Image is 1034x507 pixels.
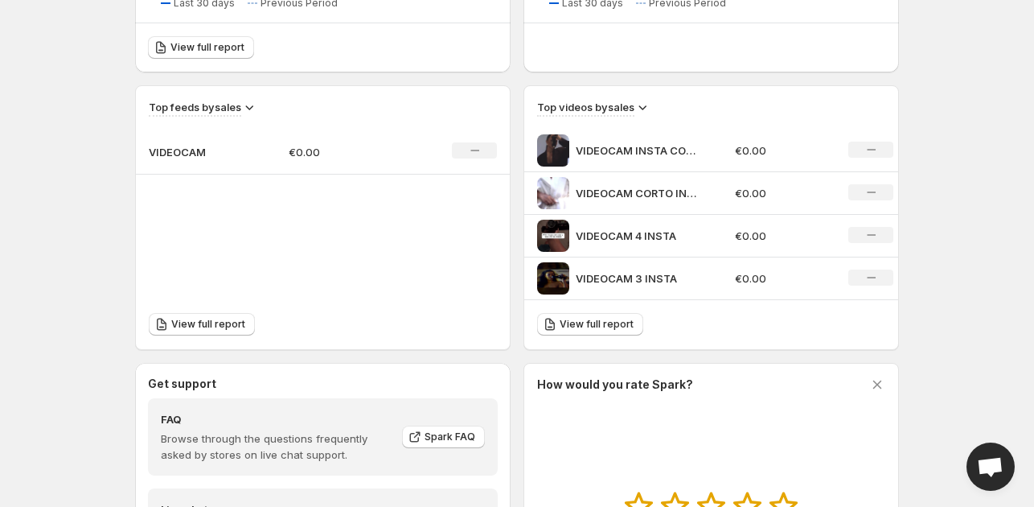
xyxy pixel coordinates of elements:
img: VIDEOCAM CORTO INSTA [537,177,569,209]
p: €0.00 [289,144,403,160]
p: VIDEOCAM CORTO INSTA [576,185,696,201]
p: €0.00 [735,270,830,286]
span: View full report [560,318,634,331]
a: View full report [537,313,643,336]
p: Browse through the questions frequently asked by stores on live chat support. [161,431,391,463]
h3: Top videos by sales [537,99,634,115]
span: View full report [171,318,245,331]
p: VIDEOCAM 3 INSTA [576,270,696,286]
p: €0.00 [735,185,830,201]
img: VIDEOCAM 4 INSTA [537,220,569,252]
p: €0.00 [735,228,830,244]
img: VIDEOCAM INSTA CORTO [537,134,569,167]
p: VIDEOCAM 4 INSTA [576,228,696,244]
h3: How would you rate Spark? [537,377,693,393]
p: €0.00 [735,142,830,159]
a: Spark FAQ [402,426,485,448]
a: View full report [148,36,254,59]
div: Open chat [966,443,1015,491]
span: View full report [170,41,244,54]
a: View full report [149,313,255,336]
p: VIDEOCAM [149,144,229,160]
p: VIDEOCAM INSTA CORTO [576,142,696,159]
h4: FAQ [161,411,391,427]
h3: Top feeds by sales [149,99,241,115]
span: Spark FAQ [425,431,475,443]
img: VIDEOCAM 3 INSTA [537,262,569,295]
h3: Get support [148,376,216,392]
